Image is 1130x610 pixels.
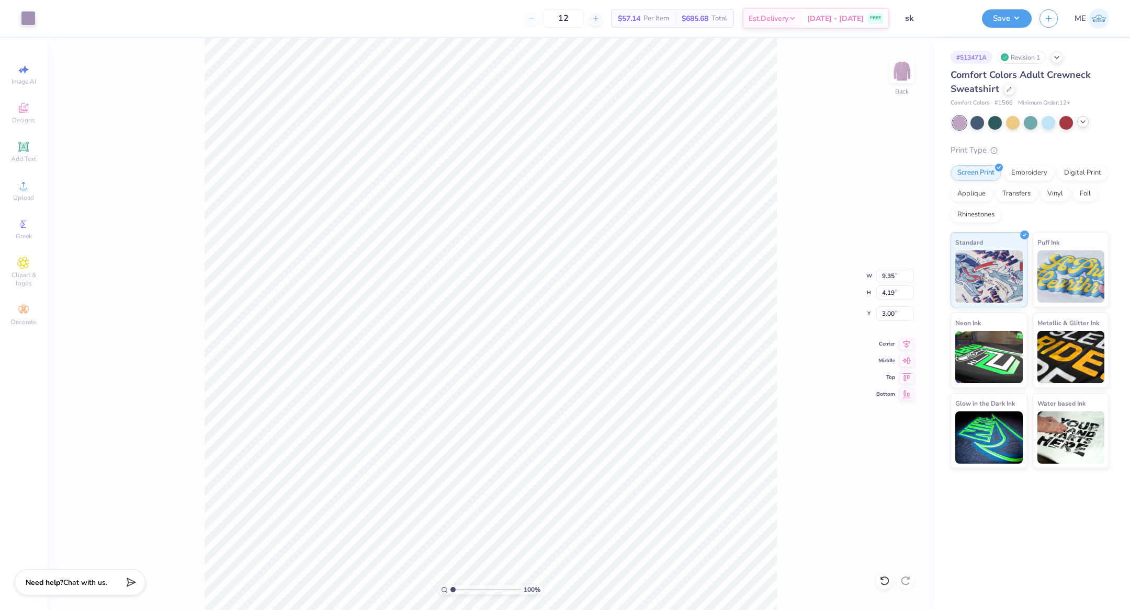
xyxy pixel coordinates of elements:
[951,68,1091,95] span: Comfort Colors Adult Crewneck Sweatshirt
[870,15,881,22] span: FREE
[1037,331,1105,383] img: Metallic & Glitter Ink
[982,9,1032,28] button: Save
[1037,317,1099,328] span: Metallic & Glitter Ink
[26,578,63,588] strong: Need help?
[1057,165,1108,181] div: Digital Print
[643,13,669,24] span: Per Item
[876,374,895,381] span: Top
[1037,250,1105,303] img: Puff Ink
[12,77,36,86] span: Image AI
[876,340,895,348] span: Center
[11,155,36,163] span: Add Text
[897,8,974,29] input: Untitled Design
[951,99,989,108] span: Comfort Colors
[955,398,1015,409] span: Glow in the Dark Ink
[955,237,983,248] span: Standard
[1089,8,1109,29] img: Maria Espena
[1075,8,1109,29] a: ME
[1004,165,1054,181] div: Embroidery
[543,9,584,28] input: – –
[955,317,981,328] span: Neon Ink
[998,51,1046,64] div: Revision 1
[63,578,107,588] span: Chat with us.
[5,271,42,287] span: Clipart & logos
[876,390,895,398] span: Bottom
[996,186,1037,202] div: Transfers
[524,585,540,594] span: 100 %
[1037,398,1086,409] span: Water based Ink
[955,250,1023,303] img: Standard
[951,186,992,202] div: Applique
[682,13,708,24] span: $685.68
[711,13,727,24] span: Total
[16,232,32,240] span: Greek
[807,13,864,24] span: [DATE] - [DATE]
[1075,13,1086,25] span: ME
[951,207,1001,223] div: Rhinestones
[951,144,1109,156] div: Print Type
[11,318,36,326] span: Decorate
[891,61,912,82] img: Back
[995,99,1013,108] span: # 1566
[955,331,1023,383] img: Neon Ink
[1073,186,1098,202] div: Foil
[1041,186,1070,202] div: Vinyl
[951,165,1001,181] div: Screen Print
[895,87,909,96] div: Back
[1037,411,1105,464] img: Water based Ink
[618,13,640,24] span: $57.14
[1018,99,1070,108] span: Minimum Order: 12 +
[876,357,895,364] span: Middle
[12,116,35,124] span: Designs
[13,193,34,202] span: Upload
[955,411,1023,464] img: Glow in the Dark Ink
[749,13,788,24] span: Est. Delivery
[951,51,992,64] div: # 513471A
[1037,237,1059,248] span: Puff Ink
